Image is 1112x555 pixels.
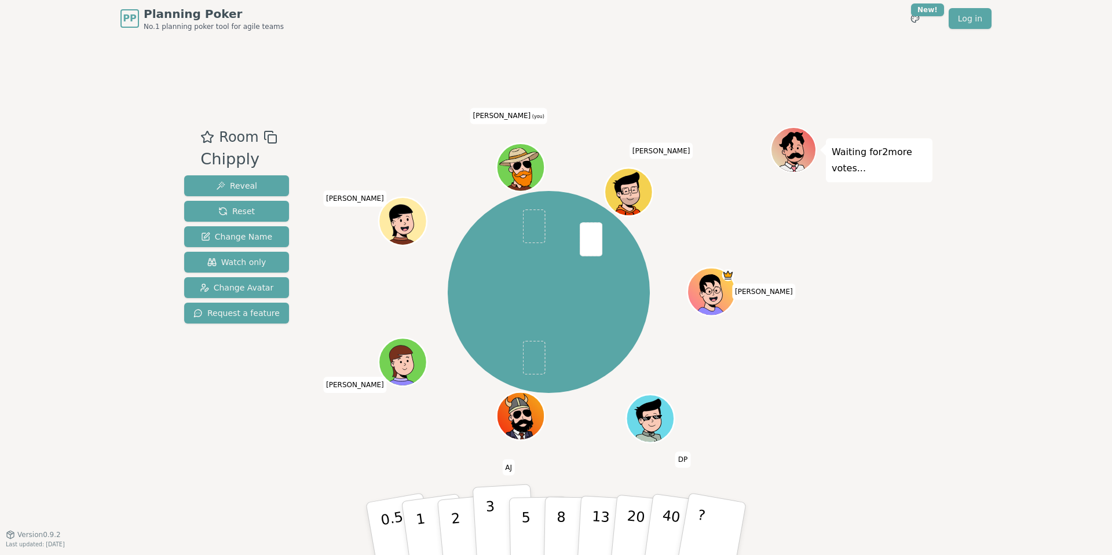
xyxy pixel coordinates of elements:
button: Add as favourite [200,127,214,148]
span: Click to change your name [323,190,387,207]
button: Change Avatar [184,277,289,298]
span: Watch only [207,256,266,268]
button: Reveal [184,175,289,196]
a: PPPlanning PokerNo.1 planning poker tool for agile teams [120,6,284,31]
span: (you) [531,115,544,120]
span: Change Name [201,231,272,242]
button: Request a feature [184,303,289,324]
span: Reveal [216,180,257,192]
span: Room [219,127,258,148]
span: Click to change your name [470,108,547,124]
span: Click to change your name [323,377,387,393]
span: James is the host [722,269,734,281]
span: Planning Poker [144,6,284,22]
span: Click to change your name [502,460,515,476]
span: Request a feature [193,307,280,319]
span: Last updated: [DATE] [6,541,65,547]
span: Change Avatar [200,282,274,293]
p: Waiting for 2 more votes... [832,144,927,177]
span: No.1 planning poker tool for agile teams [144,22,284,31]
span: Version 0.9.2 [17,530,61,539]
button: Version0.9.2 [6,530,61,539]
div: Chipply [200,148,277,171]
button: Watch only [184,252,289,273]
div: New! [911,3,944,16]
span: Click to change your name [732,284,796,300]
button: New! [905,8,926,29]
span: Click to change your name [675,452,690,468]
button: Change Name [184,226,289,247]
button: Click to change your avatar [498,145,543,190]
button: Reset [184,201,289,222]
a: Log in [949,8,992,29]
span: Click to change your name [630,143,693,159]
span: PP [123,12,136,25]
span: Reset [218,205,255,217]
